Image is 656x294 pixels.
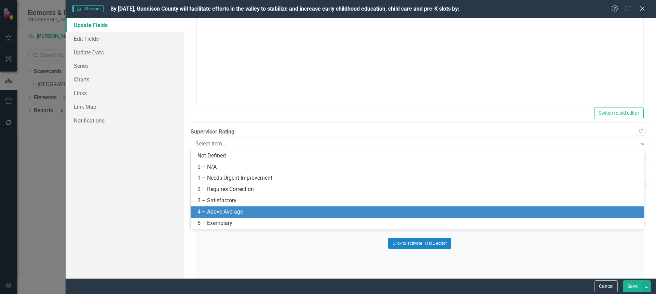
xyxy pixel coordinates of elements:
[197,186,640,193] div: 2 – Requires Correction
[66,73,184,86] a: Charts
[66,100,184,114] a: Link Map
[66,32,184,46] a: Edit Fields
[66,59,184,73] a: Series
[72,5,104,12] span: Measure
[197,174,640,182] div: 1 – Needs Urgent Improvement
[197,208,640,216] div: 4 – Above Average
[623,280,642,292] button: Save
[388,238,451,249] button: Click to activate HTML editor
[197,197,640,205] div: 3 – Satisfactory
[66,46,184,59] a: Update Data
[197,219,640,227] div: 5 – Exemplary
[197,152,640,160] div: Not Defined
[197,163,640,171] div: 0 – N/A
[66,86,184,100] a: Links
[110,5,460,12] span: By [DATE], Gunnison County will facilitate efforts in the valley to stabilize and increase early ...
[66,114,184,127] a: Notifications
[66,18,184,32] a: Update Fields
[594,280,618,292] button: Cancel
[594,107,644,119] button: Switch to old editor
[191,128,649,136] label: Supervisor Rating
